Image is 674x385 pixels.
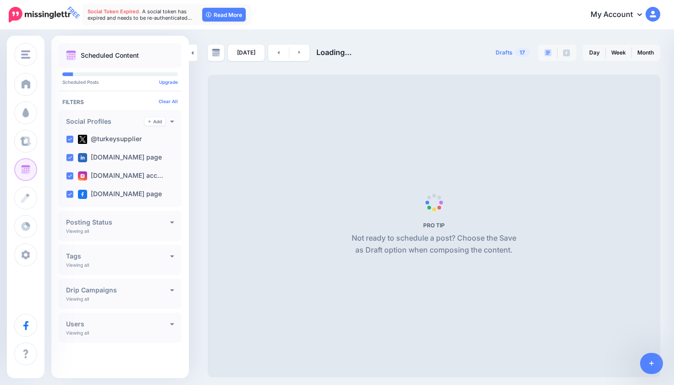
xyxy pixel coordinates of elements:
[66,228,89,234] p: Viewing all
[581,4,660,26] a: My Account
[348,222,520,229] h5: PRO TIP
[78,190,162,199] label: [DOMAIN_NAME] page
[544,49,552,56] img: paragraph-boxed.png
[78,135,87,144] img: twitter-square.png
[88,8,141,15] span: Social Token Expired.
[159,79,178,85] a: Upgrade
[88,8,192,21] span: A social token has expired and needs to be re-authenticated…
[144,117,166,126] a: Add
[66,219,170,225] h4: Posting Status
[81,52,139,59] p: Scheduled Content
[78,171,163,181] label: [DOMAIN_NAME] acc…
[348,232,520,256] p: Not ready to schedule a post? Choose the Save as Draft option when composing the content.
[228,44,265,61] a: [DATE]
[515,48,530,57] span: 17
[64,3,83,22] span: FREE
[606,45,631,60] a: Week
[66,296,89,302] p: Viewing all
[9,5,71,25] a: FREE
[62,99,178,105] h4: Filters
[563,49,570,56] img: facebook-grey-square.png
[490,44,535,61] a: Drafts17
[66,287,170,293] h4: Drip Campaigns
[496,50,513,55] span: Drafts
[78,135,142,144] label: @turkeysupplier
[78,153,87,162] img: linkedin-square.png
[316,48,352,57] span: Loading...
[66,330,89,335] p: Viewing all
[62,80,178,84] p: Scheduled Posts
[78,190,87,199] img: facebook-square.png
[584,45,605,60] a: Day
[202,8,246,22] a: Read More
[66,50,76,60] img: calendar.png
[632,45,659,60] a: Month
[66,262,89,268] p: Viewing all
[212,49,220,57] img: calendar-grey-darker.png
[21,50,30,59] img: menu.png
[66,253,170,259] h4: Tags
[66,118,144,125] h4: Social Profiles
[78,153,162,162] label: [DOMAIN_NAME] page
[159,99,178,104] a: Clear All
[66,321,170,327] h4: Users
[78,171,87,181] img: instagram-square.png
[9,7,71,22] img: Missinglettr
